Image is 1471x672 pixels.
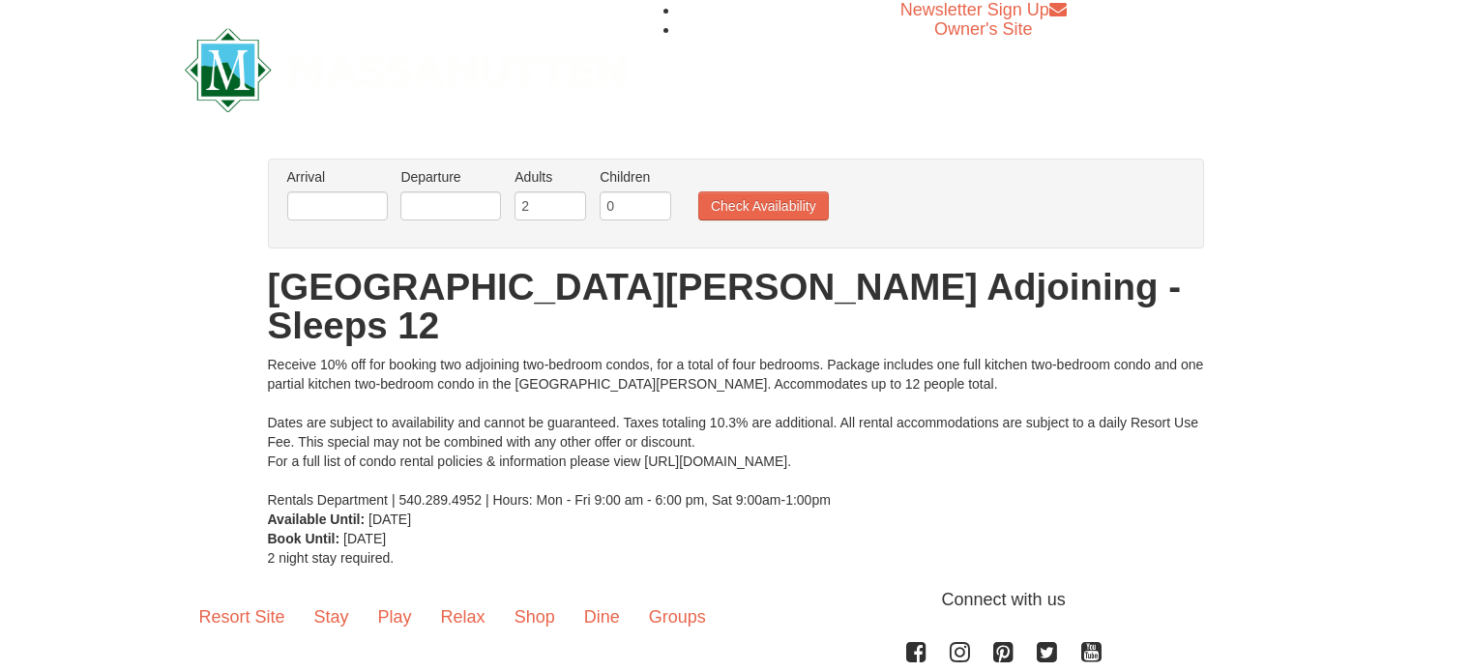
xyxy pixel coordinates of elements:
[185,587,1287,613] p: Connect with us
[268,511,366,527] strong: Available Until:
[300,587,364,647] a: Stay
[368,511,411,527] span: [DATE]
[515,167,586,187] label: Adults
[343,531,386,546] span: [DATE]
[634,587,721,647] a: Groups
[500,587,570,647] a: Shop
[268,268,1204,345] h1: [GEOGRAPHIC_DATA][PERSON_NAME] Adjoining - Sleeps 12
[698,191,829,220] button: Check Availability
[268,355,1204,510] div: Receive 10% off for booking two adjoining two-bedroom condos, for a total of four bedrooms. Packa...
[364,587,427,647] a: Play
[934,19,1032,39] a: Owner's Site
[268,531,340,546] strong: Book Until:
[570,587,634,647] a: Dine
[287,167,388,187] label: Arrival
[427,587,500,647] a: Relax
[185,587,300,647] a: Resort Site
[185,44,628,90] a: Massanutten Resort
[185,28,628,112] img: Massanutten Resort Logo
[400,167,501,187] label: Departure
[268,550,395,566] span: 2 night stay required.
[600,167,671,187] label: Children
